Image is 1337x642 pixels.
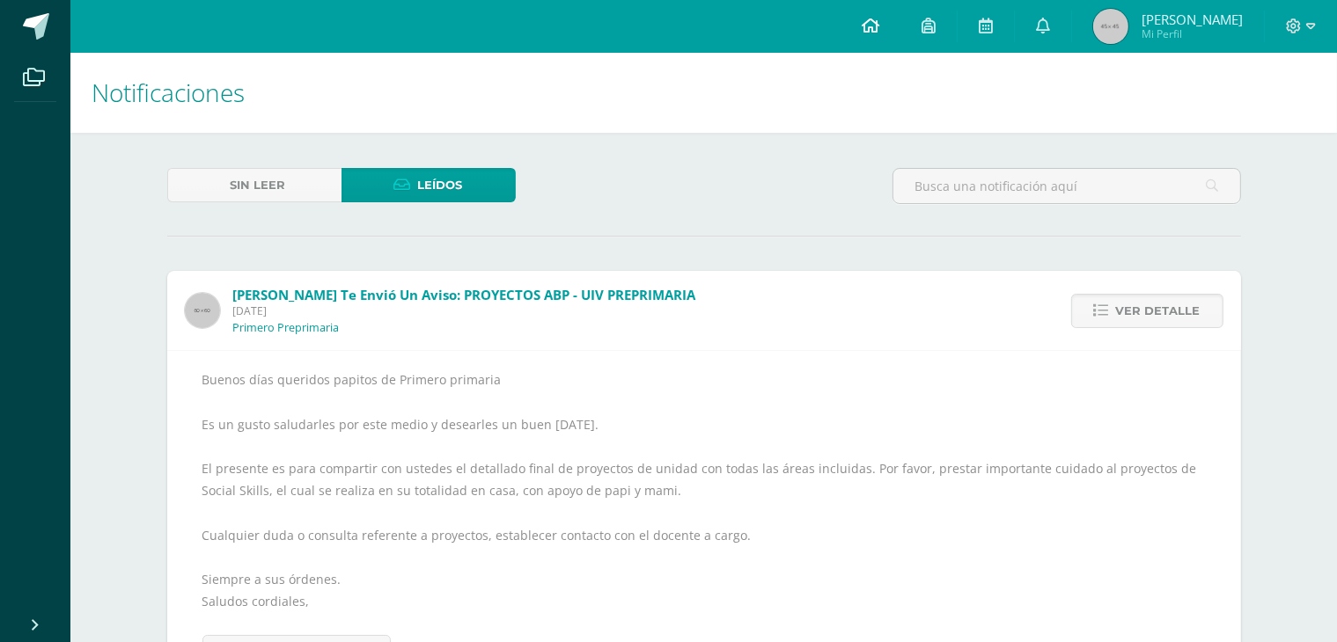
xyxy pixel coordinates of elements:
a: Sin leer [167,168,342,202]
span: Mi Perfil [1142,26,1243,41]
span: [PERSON_NAME] [1142,11,1243,28]
input: Busca una notificación aquí [893,169,1240,203]
span: Sin leer [231,169,286,201]
span: Leídos [418,169,463,201]
p: Primero Preprimaria [233,321,340,335]
img: 60x60 [185,293,220,328]
span: [DATE] [233,303,696,318]
span: [PERSON_NAME] te envió un aviso: PROYECTOS ABP - UIV PREPRIMARIA [233,286,696,303]
span: Notificaciones [92,76,245,109]
img: 45x45 [1093,9,1128,44]
a: Leídos [342,168,516,202]
span: Ver detalle [1116,295,1201,327]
